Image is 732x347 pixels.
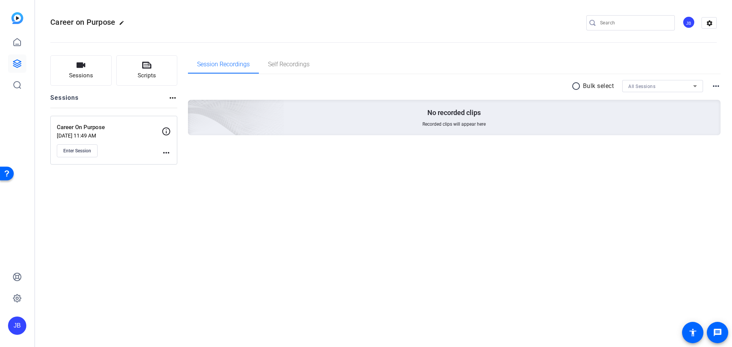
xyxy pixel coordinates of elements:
button: Enter Session [57,144,98,157]
div: JB [682,16,695,29]
ngx-avatar: Jake Borer [682,16,696,29]
mat-icon: more_horiz [162,148,171,157]
mat-icon: radio_button_unchecked [571,82,583,91]
span: Recorded clips will appear here [422,121,486,127]
span: Session Recordings [197,61,250,67]
span: Career on Purpose [50,18,115,27]
button: Scripts [116,55,178,86]
mat-icon: more_horiz [168,93,177,102]
p: [DATE] 11:49 AM [57,133,162,139]
mat-icon: more_horiz [711,82,721,91]
button: Sessions [50,55,112,86]
mat-icon: message [713,328,722,337]
img: blue-gradient.svg [11,12,23,24]
img: embarkstudio-empty-session.png [103,24,284,190]
p: No recorded clips [427,108,481,117]
div: JB [8,317,26,335]
h2: Sessions [50,93,79,108]
span: Sessions [69,71,93,80]
span: Enter Session [63,148,91,154]
mat-icon: settings [702,18,717,29]
p: Bulk select [583,82,614,91]
span: Self Recordings [268,61,310,67]
p: Career On Purpose [57,123,162,132]
mat-icon: accessibility [688,328,697,337]
span: All Sessions [628,84,655,89]
input: Search [600,18,669,27]
span: Scripts [138,71,156,80]
mat-icon: edit [119,20,128,29]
